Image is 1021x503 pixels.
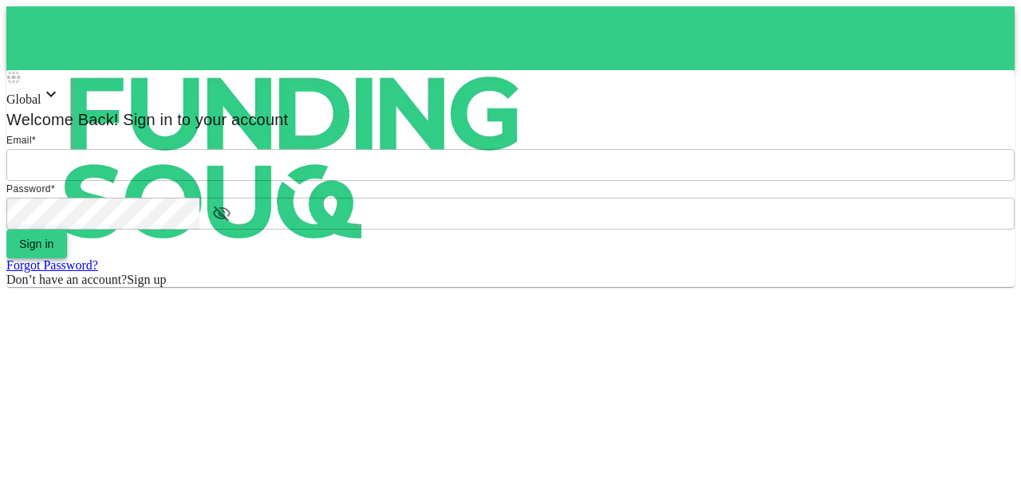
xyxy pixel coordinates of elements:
span: Don’t have an account? [6,273,127,286]
a: logo [6,6,1015,70]
span: Sign up [127,273,166,286]
span: Sign in to your account [119,111,289,128]
span: Password [6,183,51,195]
img: logo [6,6,581,309]
input: email [6,149,1015,181]
span: Welcome Back! [6,111,119,128]
a: Forgot Password? [6,258,98,272]
span: Email [6,135,32,146]
div: Global [6,84,1015,107]
button: Sign in [6,230,67,258]
input: password [6,198,199,230]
